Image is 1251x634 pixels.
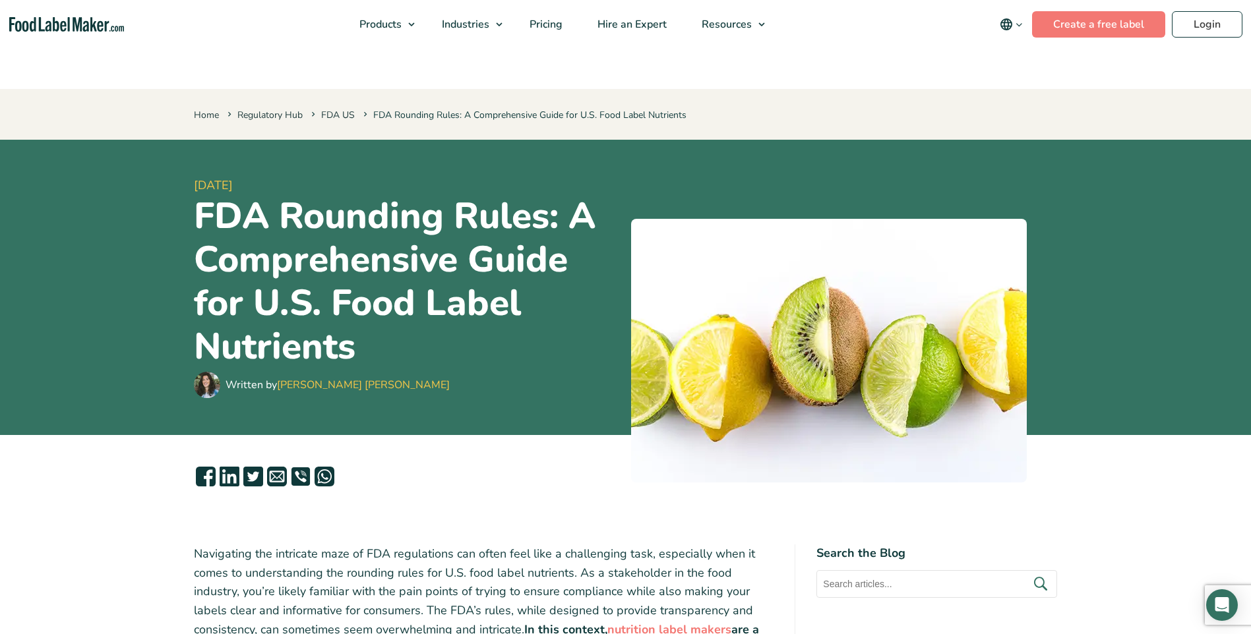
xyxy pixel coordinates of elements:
span: [DATE] [194,177,621,194]
a: Login [1172,11,1242,38]
a: Home [194,109,219,121]
span: Industries [438,17,491,32]
a: Regulatory Hub [237,109,303,121]
h1: FDA Rounding Rules: A Comprehensive Guide for U.S. Food Label Nutrients [194,194,621,368]
input: Search articles... [816,570,1057,598]
div: Written by [226,377,450,393]
img: Maria Abi Hanna - Food Label Maker [194,372,220,398]
span: Resources [698,17,753,32]
a: FDA US [321,109,355,121]
span: Products [355,17,403,32]
a: [PERSON_NAME] [PERSON_NAME] [277,378,450,392]
span: Pricing [526,17,564,32]
span: Hire an Expert [594,17,668,32]
div: Open Intercom Messenger [1206,589,1238,621]
span: FDA Rounding Rules: A Comprehensive Guide for U.S. Food Label Nutrients [361,109,687,121]
h4: Search the Blog [816,544,1057,562]
a: Create a free label [1032,11,1165,38]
